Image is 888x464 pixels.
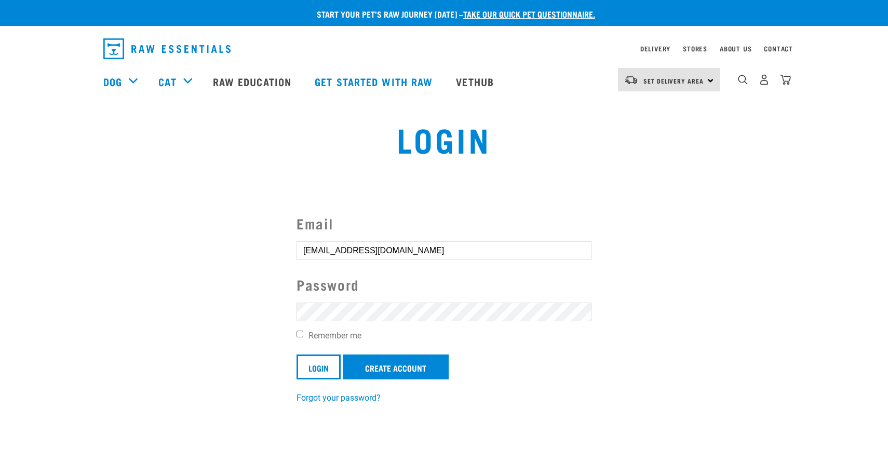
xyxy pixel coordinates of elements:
[297,331,303,337] input: Remember me
[95,34,793,63] nav: dropdown navigation
[463,11,595,16] a: take our quick pet questionnaire.
[297,274,591,295] label: Password
[764,47,793,50] a: Contact
[738,75,748,85] img: home-icon-1@2x.png
[297,330,591,342] label: Remember me
[304,61,446,102] a: Get started with Raw
[158,74,176,89] a: Cat
[343,354,449,379] a: Create Account
[297,354,341,379] input: Login
[643,79,704,83] span: Set Delivery Area
[640,47,670,50] a: Delivery
[720,47,751,50] a: About Us
[167,120,721,157] h1: Login
[297,393,381,403] a: Forgot your password?
[103,38,231,59] img: Raw Essentials Logo
[446,61,507,102] a: Vethub
[780,74,791,85] img: home-icon@2x.png
[297,213,591,234] label: Email
[103,74,122,89] a: Dog
[624,75,638,85] img: van-moving.png
[203,61,304,102] a: Raw Education
[759,74,770,85] img: user.png
[683,47,707,50] a: Stores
